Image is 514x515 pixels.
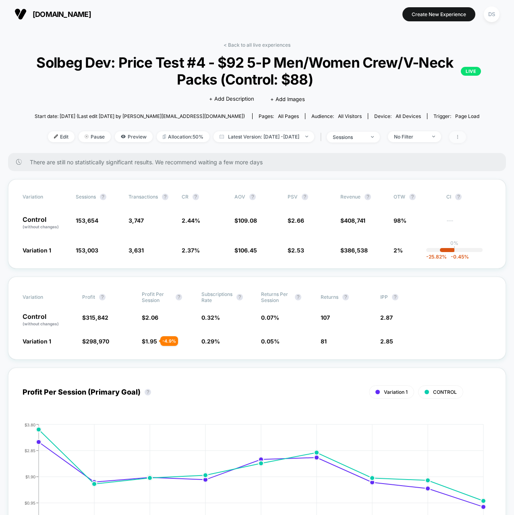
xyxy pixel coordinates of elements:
[249,194,256,200] button: ?
[23,338,51,345] span: Variation 1
[291,247,304,254] span: 2.53
[85,134,89,139] img: end
[76,194,96,200] span: Sessions
[201,338,220,345] span: 0.29 %
[446,194,491,200] span: CI
[33,10,91,19] span: [DOMAIN_NAME]
[86,314,108,321] span: 315,842
[54,134,58,139] img: edit
[288,194,298,200] span: PSV
[238,217,257,224] span: 109.08
[82,314,108,321] span: $
[446,218,491,230] span: ---
[311,113,362,119] div: Audience:
[305,136,308,137] img: end
[344,217,365,224] span: 408,741
[115,131,153,142] span: Preview
[82,338,109,345] span: $
[25,448,35,453] tspan: $2.85
[261,338,280,345] span: 0.05 %
[100,194,106,200] button: ?
[236,294,243,300] button: ?
[25,422,35,427] tspan: $3.80
[261,314,279,321] span: 0.07 %
[234,217,257,224] span: $
[128,194,158,200] span: Transactions
[48,131,75,142] span: Edit
[33,54,481,88] span: Solbeg Dev: Price Test #4 - $92 5-P Men/Women Crew/V-Neck Packs (Control: $88)
[142,314,158,321] span: $
[318,131,327,143] span: |
[201,291,232,303] span: Subscriptions Rate
[432,136,435,137] img: end
[396,113,421,119] span: all devices
[394,194,438,200] span: OTW
[380,338,393,345] span: 2.85
[23,216,68,230] p: Control
[433,113,479,119] div: Trigger:
[25,474,35,479] tspan: $1.90
[145,338,157,345] span: 1.95
[392,294,398,300] button: ?
[371,136,374,138] img: end
[278,113,299,119] span: all pages
[450,240,458,246] p: 0%
[340,247,368,254] span: $
[455,113,479,119] span: Page Load
[344,247,368,254] span: 386,538
[145,389,151,395] button: ?
[321,338,327,345] span: 81
[224,42,290,48] a: < Back to all live experiences
[394,247,403,254] span: 2%
[145,314,158,321] span: 2.06
[394,134,426,140] div: No Filter
[30,159,490,165] span: There are still no statistically significant results. We recommend waiting a few more days
[23,194,67,200] span: Variation
[454,246,455,252] p: |
[259,113,299,119] div: Pages:
[12,8,93,21] button: [DOMAIN_NAME]
[291,217,304,224] span: 2.66
[270,96,305,102] span: + Add Images
[163,134,166,139] img: rebalance
[23,313,74,327] p: Control
[128,217,144,224] span: 3,747
[302,194,308,200] button: ?
[23,321,59,326] span: (without changes)
[213,131,314,142] span: Latest Version: [DATE] - [DATE]
[193,194,199,200] button: ?
[220,134,224,139] img: calendar
[142,338,157,345] span: $
[182,217,200,224] span: 2.44 %
[128,247,144,254] span: 3,631
[321,314,330,321] span: 107
[99,294,106,300] button: ?
[23,247,51,254] span: Variation 1
[433,389,457,395] span: CONTROL
[295,294,301,300] button: ?
[182,247,200,254] span: 2.37 %
[384,389,408,395] span: Variation 1
[426,254,447,260] span: -25.82 %
[76,247,98,254] span: 153,003
[86,338,109,345] span: 298,970
[338,113,362,119] span: All Visitors
[35,113,245,119] span: Start date: [DATE] (Last edit [DATE] by [PERSON_NAME][EMAIL_ADDRESS][DOMAIN_NAME])
[201,314,220,321] span: 0.32 %
[288,217,304,224] span: $
[409,194,416,200] button: ?
[76,217,98,224] span: 153,654
[402,7,475,21] button: Create New Experience
[461,67,481,76] p: LIVE
[455,194,462,200] button: ?
[182,194,189,200] span: CR
[333,134,365,140] div: sessions
[23,224,59,229] span: (without changes)
[209,95,254,103] span: + Add Description
[238,247,257,254] span: 106.45
[162,194,168,200] button: ?
[157,131,209,142] span: Allocation: 50%
[234,194,245,200] span: AOV
[288,247,304,254] span: $
[340,217,365,224] span: $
